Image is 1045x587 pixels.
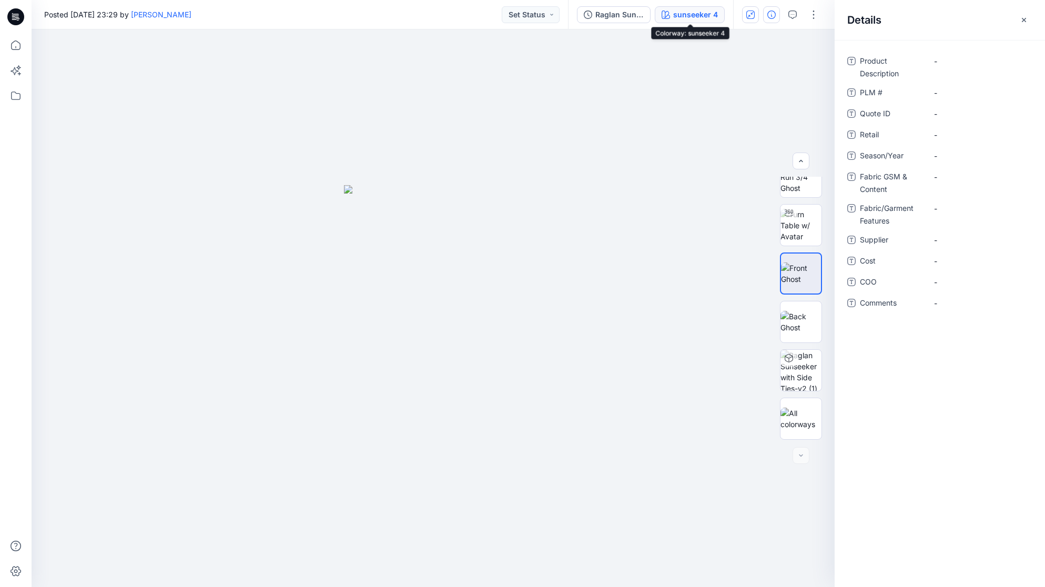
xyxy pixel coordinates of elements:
span: - [934,256,1026,267]
span: Fabric/Garment Features [860,202,923,227]
span: - [934,87,1026,98]
span: - [934,235,1026,246]
span: COO [860,276,923,290]
span: - [934,203,1026,214]
span: - [934,150,1026,161]
span: Comments [860,297,923,311]
span: Product Description [860,55,923,80]
span: Posted [DATE] 23:29 by [44,9,191,20]
span: - [934,129,1026,140]
span: Season/Year [860,149,923,164]
button: Details [763,6,780,23]
span: PLM # [860,86,923,101]
img: All colorways [780,408,821,430]
img: Turn Table w/ Avatar [780,209,821,242]
div: sunseeker 4 [673,9,718,21]
button: Raglan Sunseeker with Side Ties-v2 (1) [577,6,651,23]
img: eyJhbGciOiJIUzI1NiIsImtpZCI6IjAiLCJzbHQiOiJzZXMiLCJ0eXAiOiJKV1QifQ.eyJkYXRhIjp7InR5cGUiOiJzdG9yYW... [344,185,523,587]
a: [PERSON_NAME] [131,10,191,19]
span: Retail [860,128,923,143]
span: - [934,298,1026,309]
span: - [934,277,1026,288]
img: Raglan Sunseeker with Side Ties-v2 (1) sunseeker 4 [780,350,821,391]
button: sunseeker 4 [655,6,725,23]
span: - [934,56,1026,67]
span: Cost [860,255,923,269]
span: Quote ID [860,107,923,122]
h2: Details [847,14,881,26]
span: Supplier [860,234,923,248]
span: - [934,171,1026,183]
span: Fabric GSM & Content [860,170,923,196]
img: Front Ghost [781,262,821,285]
div: Raglan Sunseeker with Side Ties-v2 (1) [595,9,644,21]
img: Back Ghost [780,311,821,333]
span: - [934,108,1026,119]
img: Color Run 3/4 Ghost [780,160,821,194]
